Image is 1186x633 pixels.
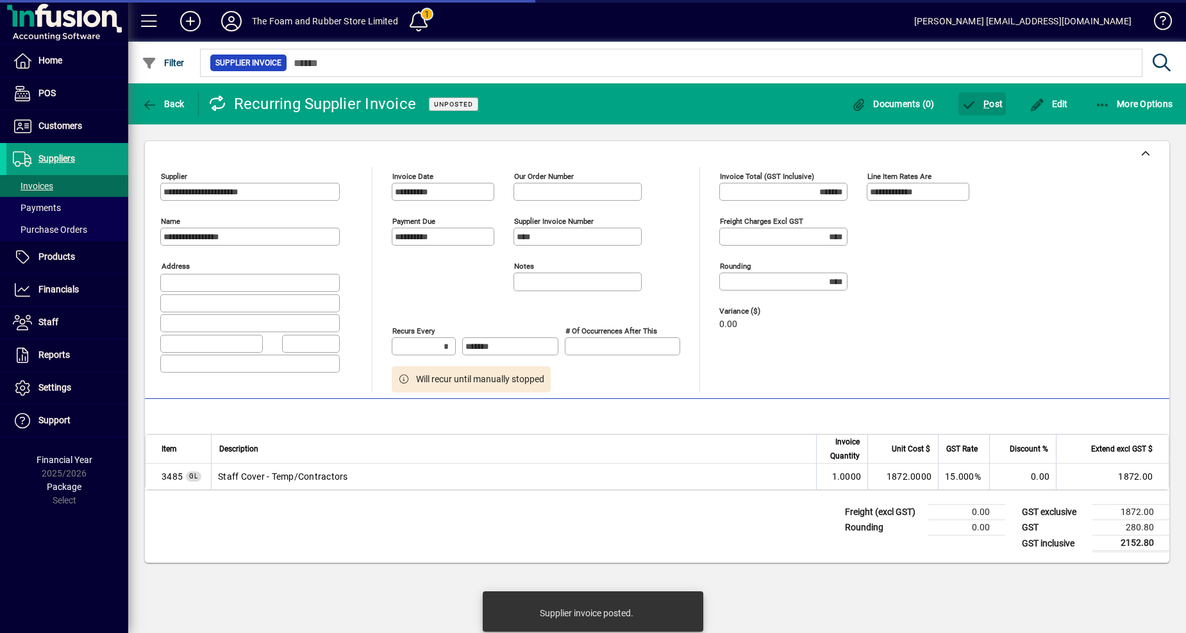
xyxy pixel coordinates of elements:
a: Home [6,45,128,77]
td: 0.00 [928,520,1005,536]
span: Staff [38,317,58,327]
span: Payments [13,203,61,213]
a: Payments [6,197,128,219]
span: Back [142,99,185,109]
a: Settings [6,372,128,404]
button: More Options [1092,92,1176,115]
div: The Foam and Rubber Store Limited [252,11,398,31]
mat-label: Our order number [514,172,574,181]
mat-label: Name [161,217,180,226]
mat-label: Freight charges excl GST [720,217,803,226]
span: Edit [1030,99,1068,109]
a: POS [6,78,128,110]
span: 0.00 [719,319,737,330]
mat-label: # of occurrences after this [565,326,657,335]
span: Unposted [434,100,473,108]
td: Staff Cover - Temp/Contractors [211,464,816,489]
div: [PERSON_NAME] [EMAIL_ADDRESS][DOMAIN_NAME] [914,11,1132,31]
td: 0.00 [928,505,1005,520]
div: Supplier invoice posted. [540,607,633,620]
span: Purchase Orders [13,224,87,235]
span: Financials [38,284,79,294]
button: Back [138,92,188,115]
div: Recurring Supplier Invoice [208,94,417,114]
span: Description [219,442,258,456]
mat-label: Invoice date [392,172,433,181]
td: 15.000% [938,464,989,489]
span: Support [38,415,71,425]
td: 1872.0000 [867,464,938,489]
a: Products [6,241,128,273]
span: Financial Year [37,455,92,465]
span: GST Rate [946,442,978,456]
span: Products [38,251,75,262]
span: Customers [38,121,82,131]
span: Staff Cover - Temp/Contractors [162,470,183,483]
button: Edit [1026,92,1071,115]
a: Financials [6,274,128,306]
span: Item [162,442,177,456]
span: Variance ($) [719,307,796,316]
mat-label: Recurs every [392,326,435,335]
td: 2152.80 [1092,536,1169,552]
a: Customers [6,110,128,142]
button: Documents (0) [848,92,938,115]
span: More Options [1095,99,1173,109]
span: Extend excl GST $ [1091,442,1153,456]
a: Purchase Orders [6,219,128,241]
span: Filter [142,58,185,68]
mat-label: Supplier invoice number [514,217,594,226]
td: Rounding [839,520,928,536]
span: Package [47,482,81,492]
button: Filter [138,51,188,74]
span: Invoice Quantity [824,435,860,463]
mat-label: Invoice Total (GST inclusive) [720,172,814,181]
span: Settings [38,382,71,392]
td: 0.00 [989,464,1056,489]
a: Reports [6,339,128,371]
td: 1.0000 [816,464,867,489]
td: 1872.00 [1056,464,1169,489]
span: Suppliers [38,153,75,164]
span: Will recur until manually stopped [416,373,544,386]
span: POS [38,88,56,98]
span: GL [189,473,198,480]
span: Reports [38,350,70,360]
span: Documents (0) [851,99,935,109]
mat-label: Rounding [720,262,751,271]
mat-label: Payment due [392,217,435,226]
a: Invoices [6,175,128,197]
td: GST inclusive [1015,536,1092,552]
span: ost [962,99,1003,109]
span: Supplier Invoice [215,56,281,69]
button: Profile [211,10,252,33]
a: Staff [6,307,128,339]
mat-label: Line item rates are [867,172,931,181]
td: Freight (excl GST) [839,505,928,520]
button: Add [170,10,211,33]
a: Knowledge Base [1144,3,1170,44]
span: P [983,99,989,109]
td: 280.80 [1092,520,1169,536]
mat-label: Supplier [161,172,187,181]
td: GST exclusive [1015,505,1092,520]
td: 1872.00 [1092,505,1169,520]
span: Discount % [1010,442,1048,456]
app-page-header-button: Back [128,92,199,115]
a: Support [6,405,128,437]
td: GST [1015,520,1092,536]
span: Unit Cost $ [892,442,930,456]
span: Invoices [13,181,53,191]
button: Post [958,92,1006,115]
mat-label: Notes [514,262,534,271]
span: Home [38,55,62,65]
